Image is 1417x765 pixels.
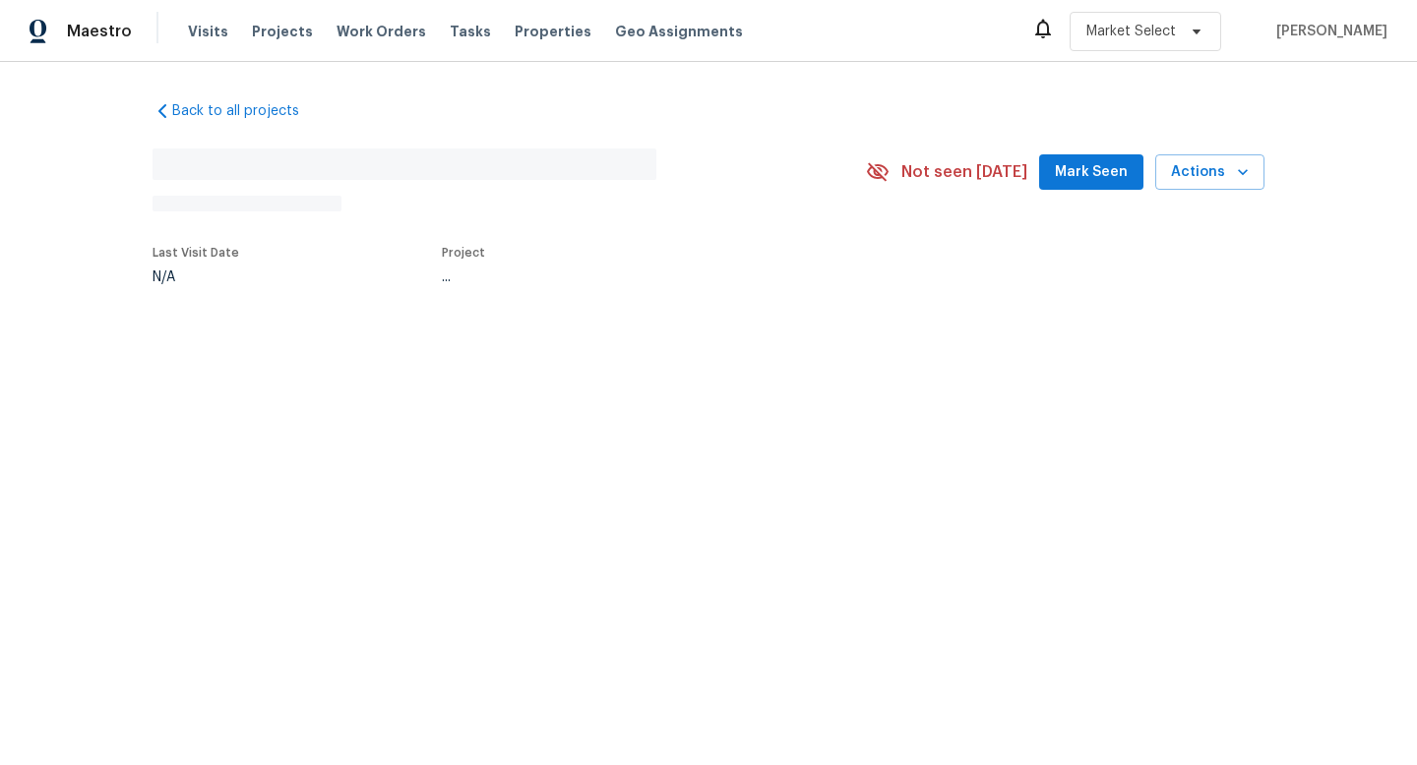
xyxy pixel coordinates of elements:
span: [PERSON_NAME] [1268,22,1387,41]
span: Projects [252,22,313,41]
span: Not seen [DATE] [901,162,1027,182]
span: Mark Seen [1055,160,1128,185]
span: Maestro [67,22,132,41]
span: Tasks [450,25,491,38]
div: ... [442,270,820,284]
span: Geo Assignments [615,22,743,41]
span: Project [442,247,485,259]
span: Last Visit Date [153,247,239,259]
div: N/A [153,270,239,284]
button: Mark Seen [1039,154,1143,191]
a: Back to all projects [153,101,341,121]
span: Visits [188,22,228,41]
span: Work Orders [337,22,426,41]
span: Market Select [1086,22,1176,41]
button: Actions [1155,154,1264,191]
span: Actions [1171,160,1249,185]
span: Properties [515,22,591,41]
